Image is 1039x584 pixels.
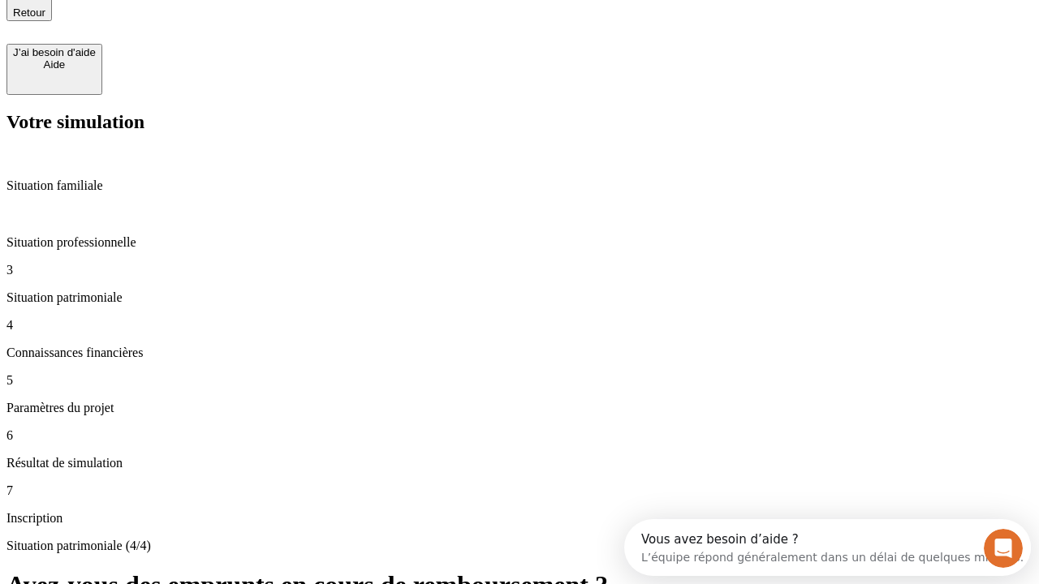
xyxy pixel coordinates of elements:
p: Inscription [6,511,1033,526]
div: Ouvrir le Messenger Intercom [6,6,447,51]
p: Situation patrimoniale [6,290,1033,305]
p: 7 [6,483,1033,498]
p: 3 [6,263,1033,277]
p: 4 [6,318,1033,333]
div: Vous avez besoin d’aide ? [17,14,399,27]
h2: Votre simulation [6,111,1033,133]
p: Paramètres du projet [6,401,1033,415]
p: 5 [6,373,1033,388]
p: Résultat de simulation [6,456,1033,470]
div: J’ai besoin d'aide [13,46,96,58]
p: Connaissances financières [6,346,1033,360]
p: Situation patrimoniale (4/4) [6,539,1033,553]
button: J’ai besoin d'aideAide [6,44,102,95]
iframe: Intercom live chat discovery launcher [624,519,1031,576]
p: Situation professionnelle [6,235,1033,250]
iframe: Intercom live chat [984,529,1023,568]
div: Aide [13,58,96,71]
p: 6 [6,428,1033,443]
span: Retour [13,6,45,19]
div: L’équipe répond généralement dans un délai de quelques minutes. [17,27,399,44]
p: Situation familiale [6,178,1033,193]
